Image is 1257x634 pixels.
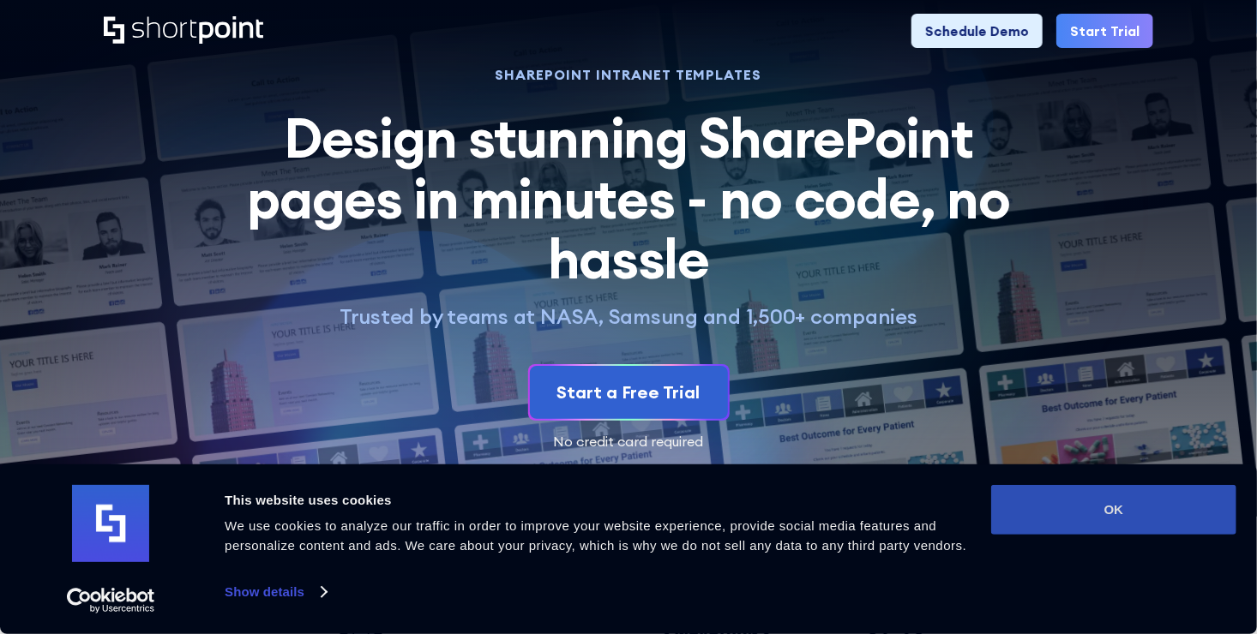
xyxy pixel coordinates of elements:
[225,518,966,553] span: We use cookies to analyze our traffic in order to improve your website experience, provide social...
[911,14,1043,48] a: Schedule Demo
[991,485,1236,535] button: OK
[227,108,1030,289] h2: Design stunning SharePoint pages in minutes - no code, no hassle
[104,434,1153,448] div: No credit card required
[225,490,971,511] div: This website uses cookies
[104,16,263,45] a: Home
[227,303,1030,330] p: Trusted by teams at NASA, Samsung and 1,500+ companies
[225,579,326,605] a: Show details
[227,69,1030,81] h1: SHAREPOINT INTRANET TEMPLATES
[557,380,701,405] div: Start a Free Trial
[530,366,728,419] a: Start a Free Trial
[1056,14,1153,48] a: Start Trial
[72,485,149,562] img: logo
[36,588,186,613] a: Usercentrics Cookiebot - opens in a new window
